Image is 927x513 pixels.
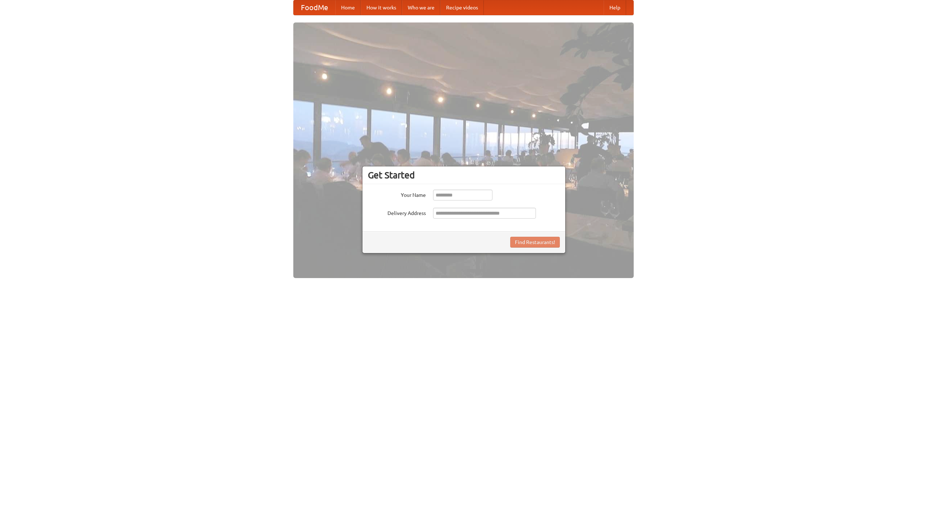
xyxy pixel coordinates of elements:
a: Help [604,0,626,15]
a: Home [335,0,361,15]
label: Delivery Address [368,208,426,217]
label: Your Name [368,190,426,199]
a: FoodMe [294,0,335,15]
a: Recipe videos [440,0,484,15]
button: Find Restaurants! [510,237,560,248]
a: How it works [361,0,402,15]
h3: Get Started [368,170,560,181]
a: Who we are [402,0,440,15]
